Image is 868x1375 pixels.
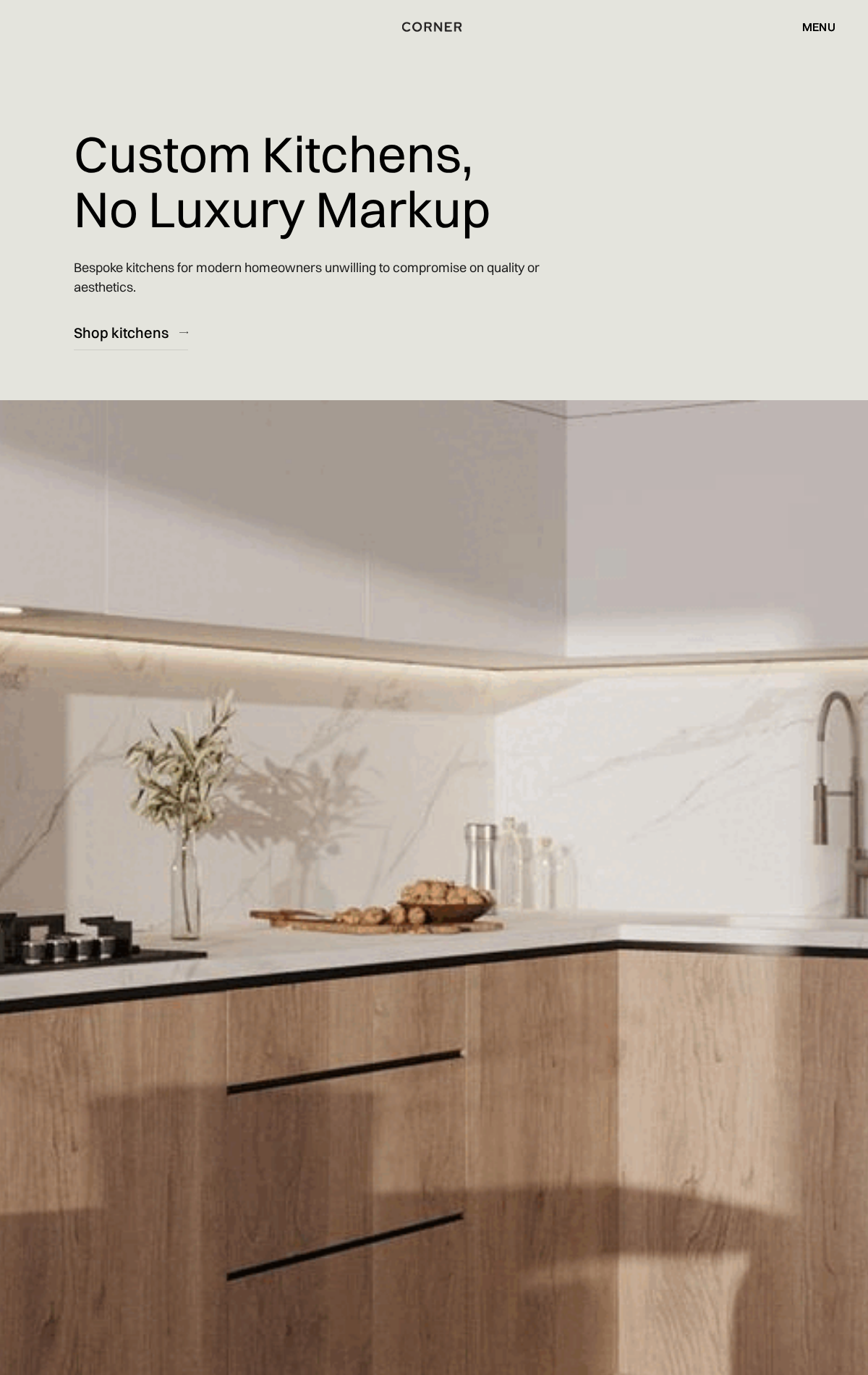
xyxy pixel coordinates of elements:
h1: Custom Kitchens, No Luxury Markup [74,116,490,247]
div: menu [802,21,835,33]
div: Shop kitchens [74,323,169,342]
p: Bespoke kitchens for modern homeowners unwilling to compromise on quality or aesthetics. [74,247,573,308]
a: home [331,17,537,36]
a: Shop kitchens [74,315,188,350]
div: menu [788,14,835,39]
